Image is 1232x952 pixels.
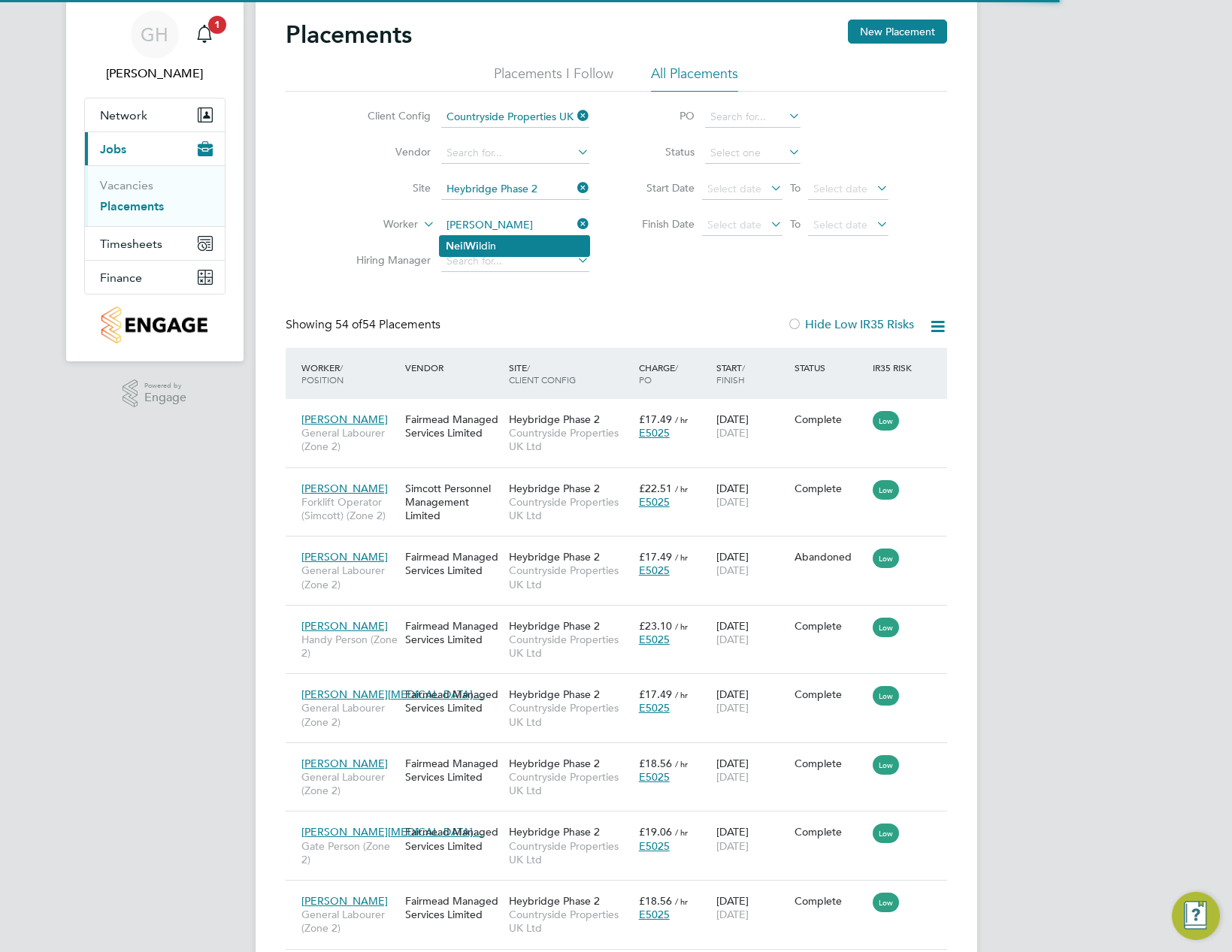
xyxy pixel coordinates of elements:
[707,182,761,195] span: Select date
[331,217,418,232] label: Worker
[298,611,947,624] a: [PERSON_NAME]Handy Person (Zone 2)Fairmead Managed Services LimitedHeybridge Phase 2Countryside P...
[301,619,388,633] span: [PERSON_NAME]
[675,621,688,632] span: / hr
[509,770,631,797] span: Countryside Properties UK Ltd
[401,680,505,722] div: Fairmead Managed Services Limited
[639,361,678,385] span: / PO
[627,181,695,195] label: Start Date
[344,109,431,122] label: Client Config
[639,550,672,564] span: £17.49
[298,404,947,417] a: [PERSON_NAME]General Labourer (Zone 2)Fairmead Managed Services LimitedHeybridge Phase 2Countrysi...
[100,199,164,213] a: Placements
[344,145,431,159] label: Vendor
[301,495,398,522] span: Forklift Operator (Simcott) (Zone 2)
[873,411,899,431] span: Low
[144,379,186,392] span: Powered by
[795,482,865,495] div: Complete
[85,98,225,131] button: Network
[713,542,791,585] div: [DATE]
[675,689,688,700] span: / hr
[301,701,398,728] span: General Labourer (Zone 2)
[84,65,226,83] span: Gemma Hone
[716,701,749,715] span: [DATE]
[795,894,865,908] div: Complete
[401,405,505,447] div: Fairmead Managed Services Limited
[465,240,479,252] b: Wi
[675,758,688,769] span: / hr
[301,688,483,701] span: [PERSON_NAME][MEDICAL_DATA]…
[509,550,600,564] span: Heybridge Phase 2
[298,679,947,692] a: [PERSON_NAME][MEDICAL_DATA]…General Labourer (Zone 2)Fairmead Managed Services LimitedHeybridge P...
[639,701,670,715] span: E5025
[873,755,899,775] span: Low
[301,633,398,660] span: Handy Person (Zone 2)
[100,142,126,156] span: Jobs
[100,237,162,251] span: Timesheets
[786,178,805,198] span: To
[639,688,672,701] span: £17.49
[85,165,225,226] div: Jobs
[85,132,225,165] button: Jobs
[286,317,443,333] div: Showing
[675,552,688,563] span: / hr
[84,11,226,83] a: GH[PERSON_NAME]
[627,145,695,159] label: Status
[716,495,749,509] span: [DATE]
[873,686,899,706] span: Low
[298,473,947,486] a: [PERSON_NAME]Forklift Operator (Simcott) (Zone 2)Simcott Personnel Management LimitedHeybridge Ph...
[639,482,672,495] span: £22.51
[791,354,869,381] div: Status
[401,818,505,860] div: Fairmead Managed Services Limited
[509,619,600,633] span: Heybridge Phase 2
[873,824,899,843] span: Low
[441,251,589,272] input: Search for...
[873,893,899,912] span: Low
[335,317,440,332] span: 54 Placements
[301,825,483,839] span: [PERSON_NAME][MEDICAL_DATA]…
[509,361,576,385] span: / Client Config
[509,908,631,935] span: Countryside Properties UK Ltd
[509,413,600,426] span: Heybridge Phase 2
[298,817,947,830] a: [PERSON_NAME][MEDICAL_DATA]…Gate Person (Zone 2)Fairmead Managed Services LimitedHeybridge Phase ...
[208,16,226,34] span: 1
[675,414,688,425] span: / hr
[675,483,688,494] span: / hr
[301,908,398,935] span: General Labourer (Zone 2)
[635,354,713,393] div: Charge
[813,182,867,195] span: Select date
[675,827,688,838] span: / hr
[848,20,947,44] button: New Placement
[713,680,791,722] div: [DATE]
[509,688,600,701] span: Heybridge Phase 2
[651,65,738,92] li: All Placements
[509,894,600,908] span: Heybridge Phase 2
[509,495,631,522] span: Countryside Properties UK Ltd
[639,770,670,784] span: E5025
[85,227,225,260] button: Timesheets
[189,11,219,59] a: 1
[873,480,899,500] span: Low
[301,550,388,564] span: [PERSON_NAME]
[509,426,631,453] span: Countryside Properties UK Ltd
[713,749,791,791] div: [DATE]
[705,143,801,164] input: Select one
[873,549,899,568] span: Low
[716,770,749,784] span: [DATE]
[141,25,168,44] span: GH
[639,633,670,646] span: E5025
[85,261,225,294] button: Finance
[713,354,791,393] div: Start
[1172,892,1220,940] button: Engage Resource Center
[286,20,412,50] h2: Placements
[639,757,672,770] span: £18.56
[301,770,398,797] span: General Labourer (Zone 2)
[813,218,867,231] span: Select date
[795,550,865,564] div: Abandoned
[509,633,631,660] span: Countryside Properties UK Ltd
[795,413,865,426] div: Complete
[401,612,505,654] div: Fairmead Managed Services Limited
[301,757,388,770] span: [PERSON_NAME]
[144,391,186,404] span: Engage
[869,354,921,381] div: IR35 Risk
[401,749,505,791] div: Fairmead Managed Services Limited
